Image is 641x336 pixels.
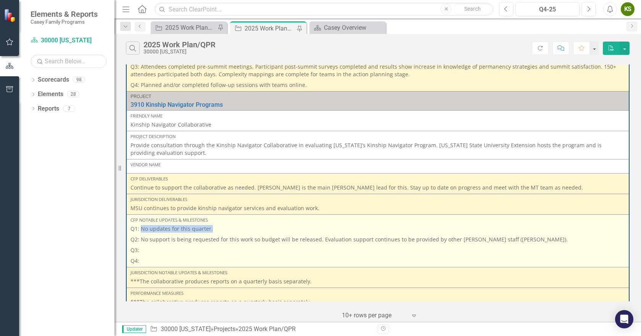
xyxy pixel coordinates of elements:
td: Double-Click to Edit [126,288,629,309]
td: Double-Click to Edit [126,159,629,174]
div: Friendly Name [130,113,625,119]
td: Double-Click to Edit [126,111,629,131]
div: Project [130,94,625,99]
td: Double-Click to Edit [126,215,629,267]
div: CFP Deliverables [130,176,625,182]
a: Projects [214,325,235,333]
a: Scorecards [38,76,69,84]
a: 30000 [US_STATE] [161,325,211,333]
td: Double-Click to Edit Right Click for Context Menu [126,92,629,111]
button: KS [621,2,635,16]
a: Elements [38,90,63,99]
input: Search Below... [31,55,107,68]
div: 98 [73,77,85,83]
div: CFP Notable Updates & Milestones [130,217,625,223]
div: Jurisdiction Notable Updates & Milestones [130,270,625,276]
a: Casey Overview [311,23,384,32]
a: 30000 [US_STATE] [31,36,107,45]
div: Project Description [130,133,625,140]
p: Q1: No updates for this quarter. [130,225,625,234]
img: ClearPoint Strategy [4,9,17,22]
a: 2025 Work Plan/QPR [153,23,216,32]
div: 2025 Work Plan/QPR [245,24,295,33]
p: Continue to support the collaborative as needed. [PERSON_NAME] is the main [PERSON_NAME] lead for... [130,184,625,191]
div: » » [150,325,372,334]
small: Casey Family Programs [31,19,98,25]
p: MSU continues to provide kinship navigator services and evaluation work. [130,204,625,212]
td: Double-Click to Edit [126,194,629,215]
button: Q4-25 [515,2,580,16]
td: Double-Click to Edit [126,131,629,159]
p: Q3: Attendees completed pre-summit meetings. Participant post-summit surveys completed and result... [130,61,625,80]
span: Kinship Navigator Collaborative [130,121,211,128]
button: Search [453,4,491,14]
p: Q2: No support is being requested for this work so budget will be released. Evaluation support co... [130,234,625,245]
span: Elements & Reports [31,10,98,19]
div: 30000 [US_STATE] [143,49,216,55]
div: 28 [67,91,79,98]
td: Double-Click to Edit [126,267,629,288]
div: Casey Overview [324,23,384,32]
div: Vendor Name [130,162,625,168]
div: Performance Measures [130,290,625,296]
p: Q4: Planned and/or completed follow-up sessions with teams online. [130,80,625,89]
div: 2025 Work Plan/QPR [143,40,216,49]
span: Updater [122,325,146,333]
p: Q3: [130,245,625,256]
div: 2025 Work Plan/QPR [165,23,216,32]
a: Reports [38,104,59,113]
p: Provide consultation through the Kinship Navigator Collaborative in evaluating [US_STATE]’s Kinsh... [130,141,625,157]
span: Search [464,6,481,12]
div: Q4-25 [518,5,577,14]
p: ***The collaborative produces reports on a quarterly basis separately. [130,298,625,306]
div: Jurisdiction Deliverables [130,196,625,203]
p: Q4: [130,256,625,265]
div: Open Intercom Messenger [615,310,633,328]
div: 7 [63,105,75,112]
a: 3910 Kinship Navigator Programs [130,101,625,108]
input: Search ClearPoint... [155,3,493,16]
td: Double-Click to Edit [126,174,629,194]
p: ***The collaborative produces reports on a quarterly basis separately. [130,278,625,285]
div: 2025 Work Plan/QPR [238,325,296,333]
